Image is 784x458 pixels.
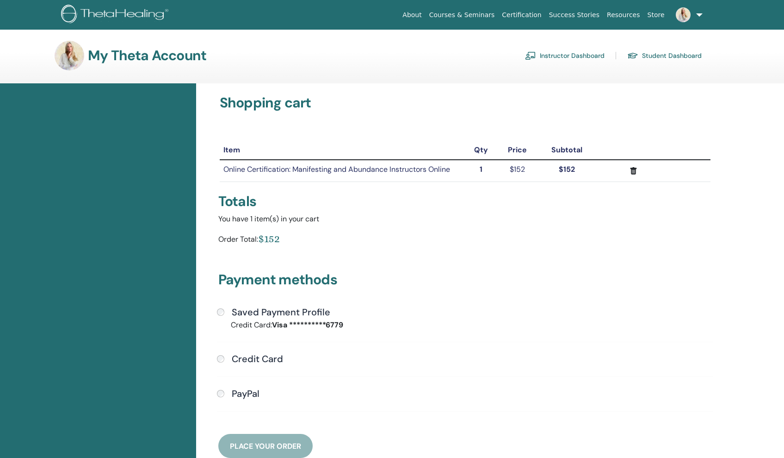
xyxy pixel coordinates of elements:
a: Store [644,6,668,24]
th: Qty [465,141,497,160]
strong: $152 [559,164,575,174]
div: Order Total: [218,232,258,249]
td: $152 [498,160,538,182]
th: Price [498,141,538,160]
th: Item [220,141,465,160]
td: Online Certification: Manifesting and Abundance Instructors Online [220,160,465,182]
h3: Shopping cart [220,94,710,111]
img: chalkboard-teacher.svg [525,51,536,60]
a: Success Stories [545,6,603,24]
img: logo.png [61,5,172,25]
a: About [399,6,425,24]
h4: Saved Payment Profile [232,307,330,318]
a: Certification [498,6,545,24]
div: $152 [258,232,280,245]
h4: Credit Card [232,353,283,364]
img: default.jpg [676,7,691,22]
h3: My Theta Account [88,47,206,64]
a: Courses & Seminars [426,6,499,24]
a: Instructor Dashboard [525,48,605,63]
h4: PayPal [232,388,259,399]
a: Student Dashboard [627,48,702,63]
img: graduation-cap.svg [627,52,638,60]
h3: Payment methods [218,271,712,292]
th: Subtotal [537,141,596,160]
strong: 1 [480,164,482,174]
a: Resources [603,6,644,24]
div: Totals [218,193,712,210]
div: You have 1 item(s) in your cart [218,213,712,225]
div: Credit Card: [224,320,465,331]
img: default.jpg [55,41,84,70]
